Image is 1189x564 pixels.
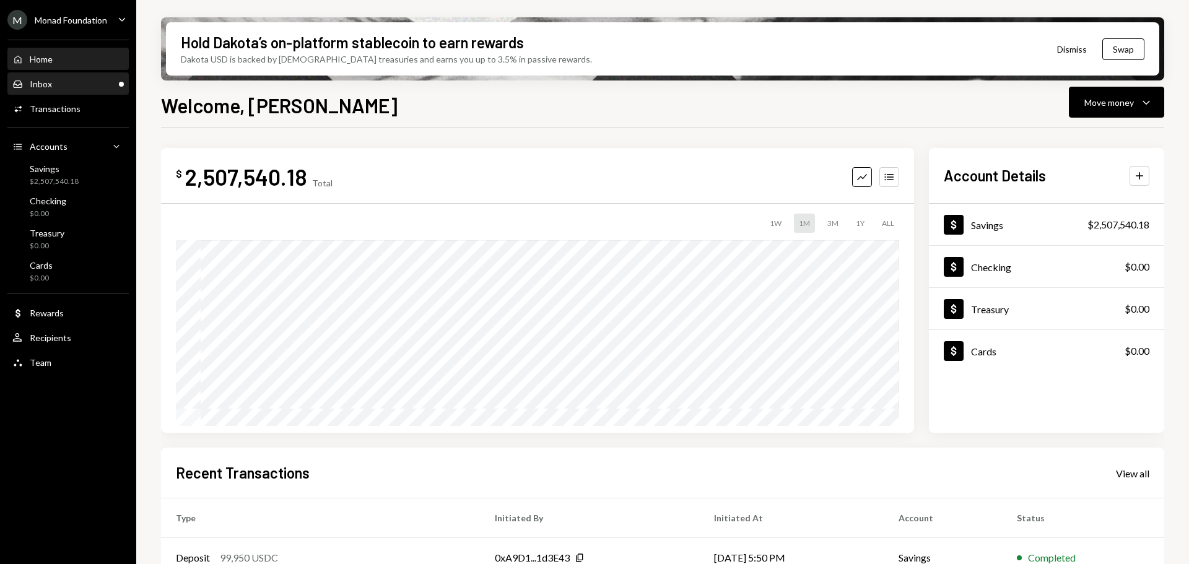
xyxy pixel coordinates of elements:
div: 2,507,540.18 [185,163,307,191]
div: ALL [877,214,899,233]
div: $0.00 [30,273,53,284]
div: Savings [971,219,1003,231]
div: Checking [30,196,66,206]
div: Dakota USD is backed by [DEMOGRAPHIC_DATA] treasuries and earns you up to 3.5% in passive rewards. [181,53,592,66]
a: Savings$2,507,540.18 [929,204,1164,245]
a: Checking$0.00 [929,246,1164,287]
div: $2,507,540.18 [30,176,79,187]
button: Swap [1102,38,1144,60]
div: Treasury [30,228,64,238]
a: Accounts [7,135,129,157]
div: Home [30,54,53,64]
div: Cards [971,345,996,357]
div: Team [30,357,51,368]
button: Dismiss [1042,35,1102,64]
a: Cards$0.00 [929,330,1164,371]
a: Savings$2,507,540.18 [7,160,129,189]
a: Transactions [7,97,129,119]
h1: Welcome, [PERSON_NAME] [161,93,398,118]
a: Inbox [7,72,129,95]
th: Account [884,498,1002,538]
div: Monad Foundation [35,15,107,25]
div: Rewards [30,308,64,318]
a: Rewards [7,302,129,324]
h2: Recent Transactions [176,462,310,483]
a: Treasury$0.00 [929,288,1164,329]
th: Type [161,498,480,538]
div: Treasury [971,303,1009,315]
div: $ [176,168,182,180]
a: Checking$0.00 [7,192,129,222]
div: 1Y [851,214,869,233]
div: Recipients [30,332,71,343]
button: Move money [1069,87,1164,118]
a: Recipients [7,326,129,349]
div: View all [1116,467,1149,480]
div: Move money [1084,96,1134,109]
div: 1M [794,214,815,233]
div: Savings [30,163,79,174]
th: Status [1002,498,1164,538]
div: $0.00 [30,241,64,251]
a: Home [7,48,129,70]
div: Inbox [30,79,52,89]
div: $2,507,540.18 [1087,217,1149,232]
div: $0.00 [1125,344,1149,358]
a: Treasury$0.00 [7,224,129,254]
div: Total [312,178,333,188]
a: Team [7,351,129,373]
th: Initiated By [480,498,699,538]
th: Initiated At [699,498,884,538]
div: M [7,10,27,30]
div: 3M [822,214,843,233]
div: 1W [765,214,786,233]
div: Cards [30,260,53,271]
div: $0.00 [30,209,66,219]
a: Cards$0.00 [7,256,129,286]
h2: Account Details [944,165,1046,186]
div: $0.00 [1125,302,1149,316]
div: Accounts [30,141,68,152]
div: $0.00 [1125,259,1149,274]
a: View all [1116,466,1149,480]
div: Hold Dakota’s on-platform stablecoin to earn rewards [181,32,524,53]
div: Checking [971,261,1011,273]
div: Transactions [30,103,81,114]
